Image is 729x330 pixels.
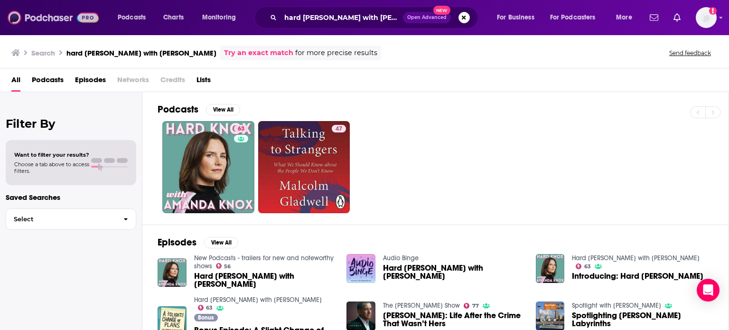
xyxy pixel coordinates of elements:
a: New Podcasts - trailers for new and noteworthy shows [194,254,334,270]
button: open menu [544,10,609,25]
span: Monitoring [202,11,236,24]
button: open menu [196,10,248,25]
span: 56 [224,264,231,269]
button: View All [204,237,238,248]
input: Search podcasts, credits, & more... [280,10,403,25]
div: Search podcasts, credits, & more... [263,7,487,28]
img: Introducing: Hard Knox [536,254,565,283]
h3: hard [PERSON_NAME] with [PERSON_NAME] [66,48,216,57]
span: Hard [PERSON_NAME] with [PERSON_NAME] [194,272,336,288]
span: For Podcasters [550,11,596,24]
a: The Michael Shermer Show [383,302,460,310]
button: open menu [609,10,644,25]
a: 47 [332,125,346,132]
span: 47 [336,124,342,134]
div: Open Intercom Messenger [697,279,720,302]
a: 63 [234,125,248,132]
span: Logged in as NickG [696,7,717,28]
a: Show notifications dropdown [646,9,662,26]
a: 56 [216,263,231,269]
a: 47 [258,121,350,213]
a: 63 [198,305,213,311]
span: New [433,6,450,15]
button: open menu [111,10,158,25]
a: 77 [464,303,479,309]
span: 63 [584,264,591,269]
span: Podcasts [118,11,146,24]
span: 77 [472,304,479,308]
p: Saved Searches [6,193,136,202]
a: Charts [157,10,189,25]
a: Spotlight with Laurie Hardie [572,302,661,310]
span: 63 [206,306,213,310]
span: Credits [160,72,185,92]
a: All [11,72,20,92]
a: 63 [162,121,254,213]
span: for more precise results [295,47,377,58]
a: Hard Knox with Amanda Knox [194,296,322,304]
span: Select [6,216,116,222]
img: Hard Knox with Amanda Knox [158,258,187,287]
a: Hard Knox with Amanda Knox [572,254,700,262]
img: Podchaser - Follow, Share and Rate Podcasts [8,9,99,27]
span: For Business [497,11,534,24]
a: Hard Knox with Amanda Knox [383,264,524,280]
a: Podcasts [32,72,64,92]
a: PodcastsView All [158,104,240,115]
a: Show notifications dropdown [670,9,684,26]
span: Hard [PERSON_NAME] with [PERSON_NAME] [383,264,524,280]
button: Send feedback [666,49,714,57]
a: 63 [576,264,591,269]
span: Spotlighting [PERSON_NAME] Labyrinths [572,311,713,328]
h2: Podcasts [158,104,198,115]
a: Spotlighting Amanda Knox Labyrinths [572,311,713,328]
a: Amanda Knox: Life After the Crime That Wasn’t Hers [383,311,524,328]
span: More [616,11,632,24]
button: open menu [490,10,546,25]
span: Want to filter your results? [14,151,89,158]
button: View All [206,104,240,115]
a: Audio Binge [383,254,419,262]
a: EpisodesView All [158,236,238,248]
span: Open Advanced [407,15,447,20]
span: 63 [238,124,244,134]
button: Show profile menu [696,7,717,28]
button: Open AdvancedNew [403,12,451,23]
button: Select [6,208,136,230]
span: Choose a tab above to access filters. [14,161,89,174]
a: Try an exact match [224,47,293,58]
a: Hard Knox with Amanda Knox [194,272,336,288]
span: Introducing: Hard [PERSON_NAME] [572,272,703,280]
h3: Search [31,48,55,57]
span: Charts [163,11,184,24]
span: [PERSON_NAME]: Life After the Crime That Wasn’t Hers [383,311,524,328]
a: Lists [196,72,211,92]
span: Bonus [198,315,214,321]
span: Networks [117,72,149,92]
h2: Filter By [6,117,136,131]
h2: Episodes [158,236,196,248]
svg: Add a profile image [709,7,717,15]
a: Episodes [75,72,106,92]
img: User Profile [696,7,717,28]
img: Hard Knox with Amanda Knox [346,254,375,283]
a: Introducing: Hard Knox [572,272,703,280]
